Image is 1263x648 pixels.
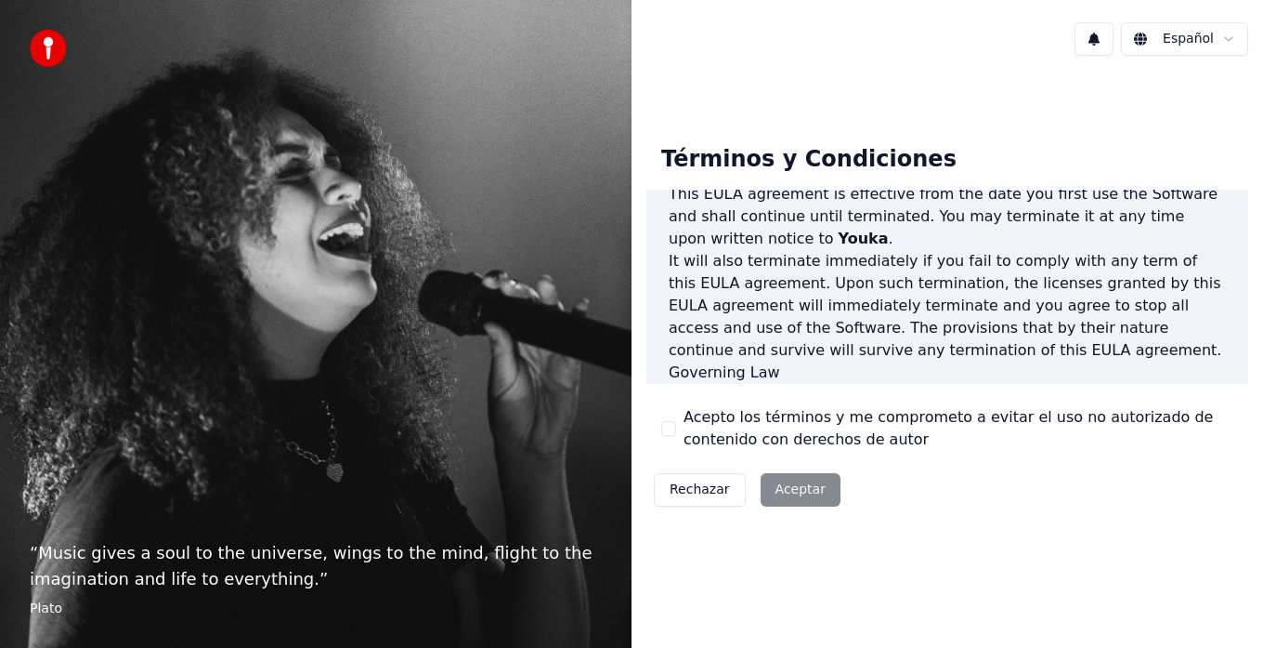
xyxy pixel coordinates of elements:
[669,250,1226,362] p: It will also terminate immediately if you fail to comply with any term of this EULA agreement. Up...
[669,183,1226,250] p: This EULA agreement is effective from the date you first use the Software and shall continue unti...
[839,230,889,247] span: Youka
[669,384,1226,451] p: This EULA agreement, and any dispute arising out of or in connection with this EULA agreement, sh...
[646,130,971,190] div: Términos y Condiciones
[30,600,602,618] footer: Plato
[684,406,1233,451] label: Acepto los términos y me comprometo a evitar el uso no autorizado de contenido con derechos de autor
[654,473,746,507] button: Rechazar
[669,362,1226,384] h3: Governing Law
[30,30,67,67] img: youka
[30,540,602,592] p: “ Music gives a soul to the universe, wings to the mind, flight to the imagination and life to ev...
